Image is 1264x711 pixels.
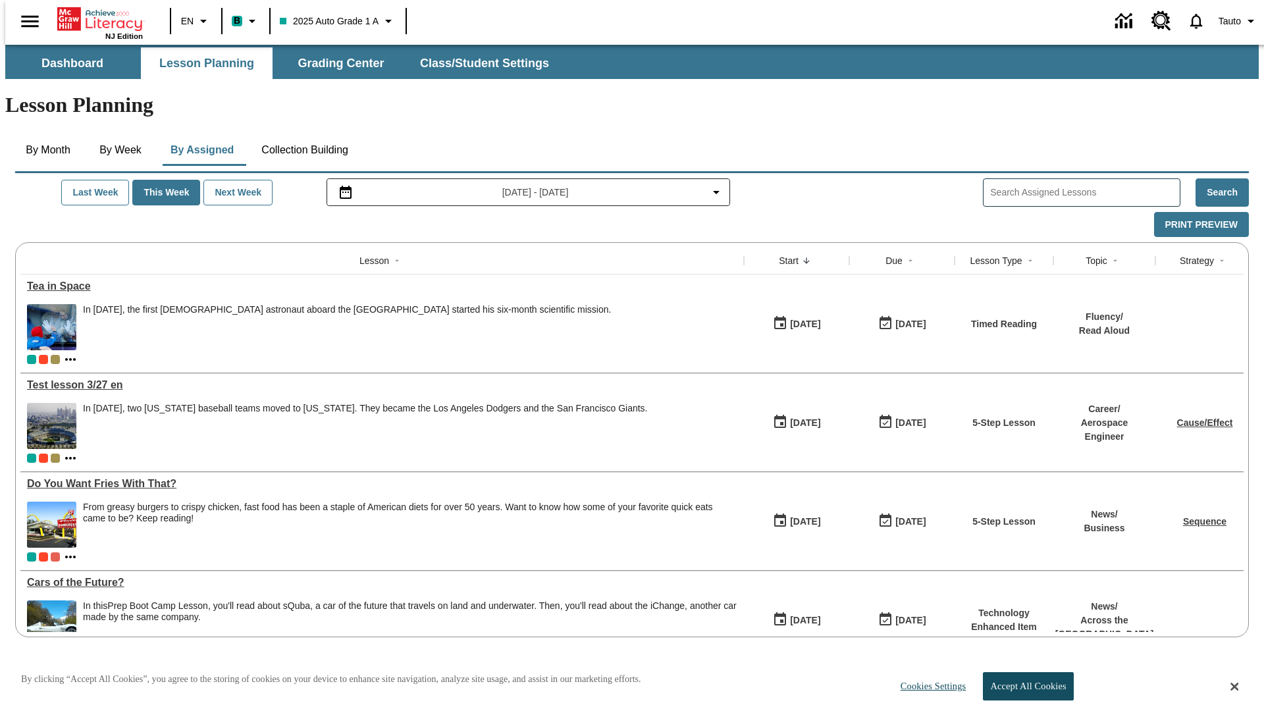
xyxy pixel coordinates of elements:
[27,403,76,449] img: Dodgers stadium.
[63,450,78,466] button: Show more classes
[57,5,143,40] div: Home
[768,311,825,336] button: 10/06/25: First time the lesson was available
[359,254,389,267] div: Lesson
[39,552,48,562] span: Test 1
[1196,178,1249,207] button: Search
[895,612,926,629] div: [DATE]
[895,415,926,431] div: [DATE]
[275,47,407,79] button: Grading Center
[203,180,273,205] button: Next Week
[874,311,930,336] button: 10/12/25: Last day the lesson can be accessed
[51,454,60,463] span: 2025 Auto Grade 1
[1183,516,1226,527] a: Sequence
[874,509,930,534] button: 07/20/26: Last day the lesson can be accessed
[21,673,641,686] p: By clicking “Accept All Cookies”, you agree to the storing of cookies on your device to enhance s...
[961,606,1047,634] p: Technology Enhanced Item
[27,478,737,490] a: Do You Want Fries With That?, Lessons
[83,502,737,548] div: From greasy burgers to crispy chicken, fast food has been a staple of American diets for over 50 ...
[1055,614,1154,641] p: Across the [GEOGRAPHIC_DATA]
[27,478,737,490] div: Do You Want Fries With That?
[11,2,49,41] button: Open side menu
[1084,508,1124,521] p: News /
[972,416,1036,430] p: 5-Step Lesson
[175,9,217,33] button: Language: EN, Select a language
[83,502,737,524] div: From greasy burgers to crispy chicken, fast food has been a staple of American diets for over 50 ...
[159,56,254,71] span: Lesson Planning
[790,415,820,431] div: [DATE]
[970,254,1022,267] div: Lesson Type
[39,454,48,463] div: Test 1
[181,14,194,28] span: EN
[83,304,611,350] div: In December 2015, the first British astronaut aboard the International Space Station started his ...
[27,577,737,589] a: Cars of the Future? , Lessons
[27,577,737,589] div: Cars of the Future?
[332,184,725,200] button: Select the date range menu item
[1230,681,1238,693] button: Close
[1219,14,1241,28] span: Tauto
[51,355,60,364] div: 2025 Auto Grade 1
[27,600,76,646] img: High-tech automobile treading water.
[874,410,930,435] button: 07/31/26: Last day the lesson can be accessed
[27,304,76,350] img: An astronaut, the first from the United Kingdom to travel to the International Space Station, wav...
[27,280,737,292] div: Tea in Space
[790,316,820,332] div: [DATE]
[27,379,737,391] a: Test lesson 3/27 en, Lessons
[1213,9,1264,33] button: Profile/Settings
[779,254,799,267] div: Start
[1107,253,1123,269] button: Sort
[768,509,825,534] button: 07/14/25: First time the lesson was available
[1022,253,1038,269] button: Sort
[5,47,561,79] div: SubNavbar
[51,552,60,562] div: OL 2025 Auto Grade 2
[895,513,926,530] div: [DATE]
[41,56,103,71] span: Dashboard
[790,612,820,629] div: [DATE]
[27,454,36,463] div: Current Class
[1086,254,1107,267] div: Topic
[889,673,971,700] button: Cookies Settings
[275,9,402,33] button: Class: 2025 Auto Grade 1 A, Select your class
[27,552,36,562] div: Current Class
[57,6,143,32] a: Home
[27,379,737,391] div: Test lesson 3/27 en
[874,608,930,633] button: 08/01/26: Last day the lesson can be accessed
[1079,310,1130,324] p: Fluency /
[132,180,200,205] button: This Week
[83,600,737,646] div: In this Prep Boot Camp Lesson, you'll read about sQuba, a car of the future that travels on land ...
[61,180,129,205] button: Last Week
[39,355,48,364] span: Test 1
[280,14,379,28] span: 2025 Auto Grade 1 A
[895,316,926,332] div: [DATE]
[768,608,825,633] button: 07/01/25: First time the lesson was available
[1214,253,1230,269] button: Sort
[1180,254,1214,267] div: Strategy
[83,403,648,414] div: In [DATE], two [US_STATE] baseball teams moved to [US_STATE]. They became the Los Angeles Dodgers...
[141,47,273,79] button: Lesson Planning
[799,253,814,269] button: Sort
[389,253,405,269] button: Sort
[420,56,549,71] span: Class/Student Settings
[1177,417,1233,428] a: Cause/Effect
[5,45,1259,79] div: SubNavbar
[983,672,1073,700] button: Accept All Cookies
[768,410,825,435] button: 07/21/25: First time the lesson was available
[83,600,737,622] testabrev: Prep Boot Camp Lesson, you'll read about sQuba, a car of the future that travels on land and unde...
[1154,212,1249,238] button: Print Preview
[27,355,36,364] div: Current Class
[1055,600,1154,614] p: News /
[971,317,1037,331] p: Timed Reading
[83,403,648,449] span: In 1958, two New York baseball teams moved to California. They became the Los Angeles Dodgers and...
[1079,324,1130,338] p: Read Aloud
[885,254,903,267] div: Due
[1179,4,1213,38] a: Notifications
[7,47,138,79] button: Dashboard
[5,93,1259,117] h1: Lesson Planning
